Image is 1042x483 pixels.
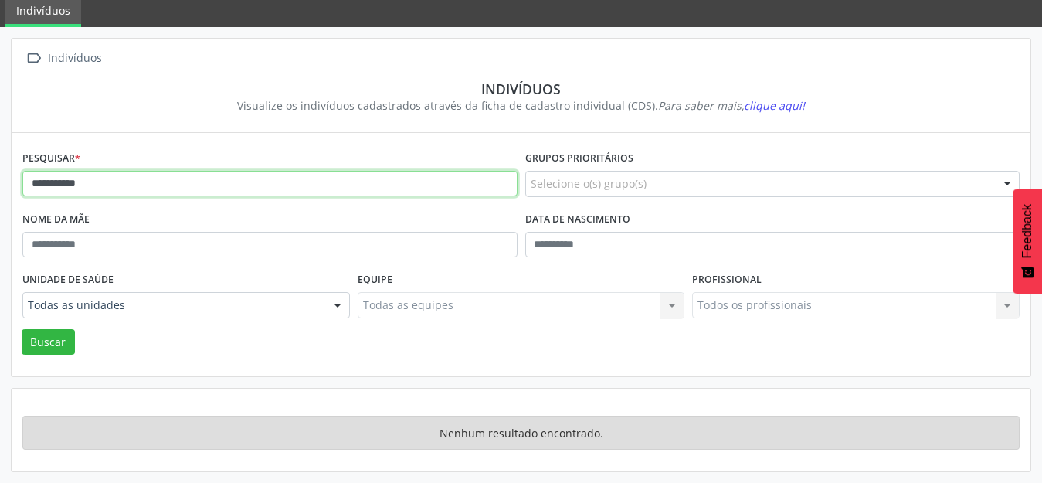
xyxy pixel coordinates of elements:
label: Data de nascimento [525,208,630,232]
div: Nenhum resultado encontrado. [22,416,1020,450]
label: Nome da mãe [22,208,90,232]
label: Grupos prioritários [525,147,633,171]
button: Feedback - Mostrar pesquisa [1013,189,1042,294]
label: Unidade de saúde [22,268,114,292]
i:  [22,47,45,70]
span: Selecione o(s) grupo(s) [531,175,647,192]
a:  Indivíduos [22,47,104,70]
label: Profissional [692,268,762,292]
span: Todas as unidades [28,298,318,313]
i: Para saber mais, [658,98,805,113]
span: clique aqui! [744,98,805,113]
div: Indivíduos [33,80,1009,97]
span: Feedback [1020,204,1034,258]
label: Pesquisar [22,147,80,171]
div: Visualize os indivíduos cadastrados através da ficha de cadastro individual (CDS). [33,97,1009,114]
div: Indivíduos [45,47,104,70]
button: Buscar [22,329,75,355]
label: Equipe [358,268,392,292]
